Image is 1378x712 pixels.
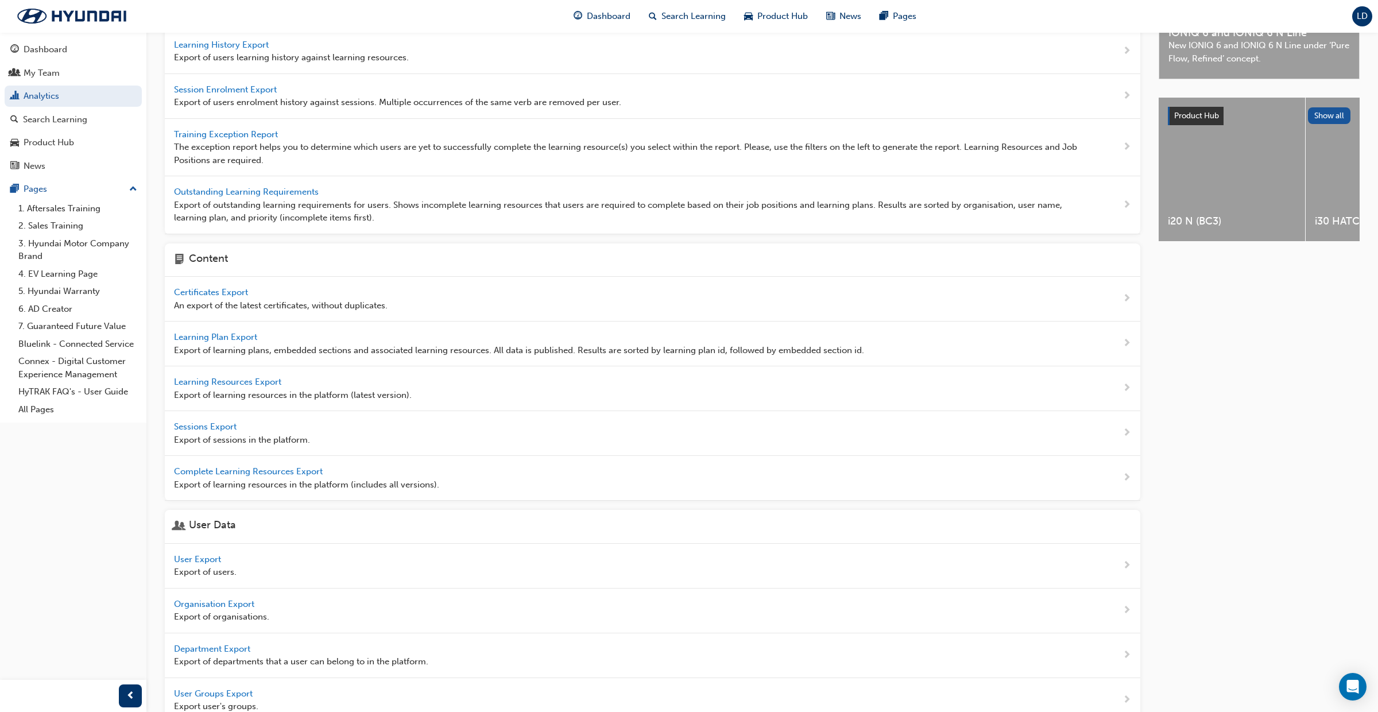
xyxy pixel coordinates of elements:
[1122,89,1131,103] span: next-icon
[174,377,284,387] span: Learning Resources Export
[839,10,861,23] span: News
[640,5,735,28] a: search-iconSearch Learning
[5,132,142,153] a: Product Hub
[5,156,142,177] a: News
[1352,6,1372,26] button: LD
[14,217,142,235] a: 2. Sales Training
[5,86,142,107] a: Analytics
[14,401,142,419] a: All Pages
[5,63,142,84] a: My Team
[24,67,60,80] div: My Team
[174,84,279,95] span: Session Enrolment Export
[24,183,47,196] div: Pages
[174,129,280,140] span: Training Exception Report
[1168,39,1350,65] span: New IONIQ 6 and IONIQ 6 N Line under ‘Pure Flow, Refined’ concept.
[5,179,142,200] button: Pages
[174,655,428,668] span: Export of departments that a user can belong to in the platform.
[14,235,142,265] a: 3. Hyundai Motor Company Brand
[1174,111,1219,121] span: Product Hub
[10,45,19,55] span: guage-icon
[5,39,142,60] a: Dashboard
[14,353,142,383] a: Connex - Digital Customer Experience Management
[174,554,223,564] span: User Export
[1122,648,1131,663] span: next-icon
[757,10,808,23] span: Product Hub
[5,37,142,179] button: DashboardMy TeamAnalyticsSearch LearningProduct HubNews
[14,265,142,283] a: 4. EV Learning Page
[1122,44,1131,59] span: next-icon
[14,300,142,318] a: 6. AD Creator
[165,176,1140,234] a: Outstanding Learning Requirements Export of outstanding learning requirements for users. Shows in...
[174,332,260,342] span: Learning Plan Export
[14,200,142,218] a: 1. Aftersales Training
[1122,140,1131,154] span: next-icon
[174,566,237,579] span: Export of users.
[10,115,18,125] span: search-icon
[870,5,926,28] a: pages-iconPages
[174,478,439,492] span: Export of learning resources in the platform (includes all versions).
[174,141,1086,167] span: The exception report helps you to determine which users are yet to successfully complete the lear...
[165,322,1140,366] a: Learning Plan Export Export of learning plans, embedded sections and associated learning resource...
[165,119,1140,177] a: Training Exception Report The exception report helps you to determine which users are yet to succ...
[174,466,325,477] span: Complete Learning Resources Export
[189,519,236,534] h4: User Data
[174,644,253,654] span: Department Export
[174,253,184,268] span: page-icon
[24,160,45,173] div: News
[129,182,137,197] span: up-icon
[1122,198,1131,212] span: next-icon
[174,610,269,624] span: Export of organisations.
[24,136,74,149] div: Product Hub
[10,161,19,172] span: news-icon
[1357,10,1368,23] span: LD
[1122,603,1131,618] span: next-icon
[1159,98,1305,241] a: i20 N (BC3)
[174,299,388,312] span: An export of the latest certificates, without duplicates.
[189,253,228,268] h4: Content
[574,9,582,24] span: guage-icon
[10,138,19,148] span: car-icon
[1122,381,1131,396] span: next-icon
[735,5,817,28] a: car-iconProduct Hub
[24,43,67,56] div: Dashboard
[1122,693,1131,707] span: next-icon
[1122,292,1131,306] span: next-icon
[744,9,753,24] span: car-icon
[174,599,257,609] span: Organisation Export
[1122,471,1131,485] span: next-icon
[174,199,1086,225] span: Export of outstanding learning requirements for users. Shows incomplete learning resources that u...
[1122,426,1131,440] span: next-icon
[174,421,239,432] span: Sessions Export
[165,411,1140,456] a: Sessions Export Export of sessions in the platform.next-icon
[174,287,250,297] span: Certificates Export
[10,91,19,102] span: chart-icon
[880,9,888,24] span: pages-icon
[165,277,1140,322] a: Certificates Export An export of the latest certificates, without duplicates.next-icon
[1339,673,1367,701] div: Open Intercom Messenger
[1168,107,1350,125] a: Product HubShow all
[165,589,1140,633] a: Organisation Export Export of organisations.next-icon
[1308,107,1351,124] button: Show all
[174,688,255,699] span: User Groups Export
[165,29,1140,74] a: Learning History Export Export of users learning history against learning resources.next-icon
[174,434,310,447] span: Export of sessions in the platform.
[817,5,870,28] a: news-iconNews
[165,366,1140,411] a: Learning Resources Export Export of learning resources in the platform (latest version).next-icon
[10,68,19,79] span: people-icon
[10,184,19,195] span: pages-icon
[165,544,1140,589] a: User Export Export of users.next-icon
[6,4,138,28] img: Trak
[165,456,1140,501] a: Complete Learning Resources Export Export of learning resources in the platform (includes all ver...
[165,74,1140,119] a: Session Enrolment Export Export of users enrolment history against sessions. Multiple occurrences...
[1168,215,1296,228] span: i20 N (BC3)
[1122,559,1131,573] span: next-icon
[661,10,726,23] span: Search Learning
[174,344,864,357] span: Export of learning plans, embedded sections and associated learning resources. All data is publis...
[893,10,916,23] span: Pages
[649,9,657,24] span: search-icon
[23,113,87,126] div: Search Learning
[126,689,135,703] span: prev-icon
[174,519,184,534] span: user-icon
[5,109,142,130] a: Search Learning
